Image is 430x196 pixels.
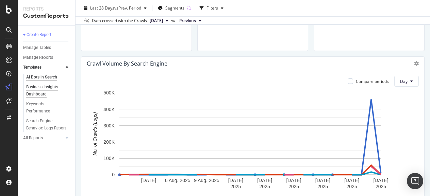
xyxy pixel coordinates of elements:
[356,78,389,84] div: Compare periods
[26,101,64,115] div: Keywords Performance
[171,17,177,23] span: vs
[23,44,51,51] div: Manage Tables
[257,178,272,183] text: [DATE]
[103,123,115,128] text: 300K
[206,5,218,11] div: Filters
[150,18,163,24] span: 2025 Jun. 24th
[112,172,115,178] text: 0
[376,184,386,189] text: 2025
[260,184,270,189] text: 2025
[197,3,226,14] button: Filters
[23,12,70,20] div: CustomReports
[103,107,115,112] text: 400K
[23,135,43,142] div: All Reports
[23,31,51,38] div: + Create Report
[155,3,187,14] button: Segments
[400,78,408,84] span: Day
[23,44,70,51] a: Manage Tables
[87,89,414,192] svg: A chart.
[87,60,167,67] div: Crawl Volume By Search Engine
[230,184,241,189] text: 2025
[141,178,156,183] text: [DATE]
[315,178,330,183] text: [DATE]
[26,118,70,132] a: Search Engine Behavior: Logs Report
[373,178,388,183] text: [DATE]
[194,178,219,183] text: 9 Aug. 2025
[26,84,65,98] div: Business Insights Dashboard
[165,178,191,183] text: 6 Aug. 2025
[23,5,70,12] div: Reports
[23,64,42,71] div: Templates
[26,101,70,115] a: Keywords Performance
[177,17,204,25] button: Previous
[90,5,114,11] span: Last 28 Days
[103,139,115,145] text: 200K
[92,112,98,156] text: No. of Crawls (Logs)
[165,5,184,11] span: Segments
[407,173,423,189] div: Open Intercom Messenger
[347,184,357,189] text: 2025
[103,90,115,96] text: 500K
[394,76,419,87] button: Day
[81,3,149,14] button: Last 28 DaysvsPrev. Period
[317,184,328,189] text: 2025
[103,156,115,161] text: 100K
[26,74,70,81] a: AI Bots in Search
[23,64,64,71] a: Templates
[23,54,53,61] div: Manage Reports
[114,5,141,11] span: vs Prev. Period
[286,178,301,183] text: [DATE]
[92,18,147,24] div: Data crossed with the Crawls
[228,178,243,183] text: [DATE]
[179,18,196,24] span: Previous
[23,135,64,142] a: All Reports
[26,84,70,98] a: Business Insights Dashboard
[23,31,70,38] a: + Create Report
[344,178,359,183] text: [DATE]
[147,17,171,25] button: [DATE]
[26,118,66,132] div: Search Engine Behavior: Logs Report
[288,184,299,189] text: 2025
[23,54,70,61] a: Manage Reports
[26,74,57,81] div: AI Bots in Search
